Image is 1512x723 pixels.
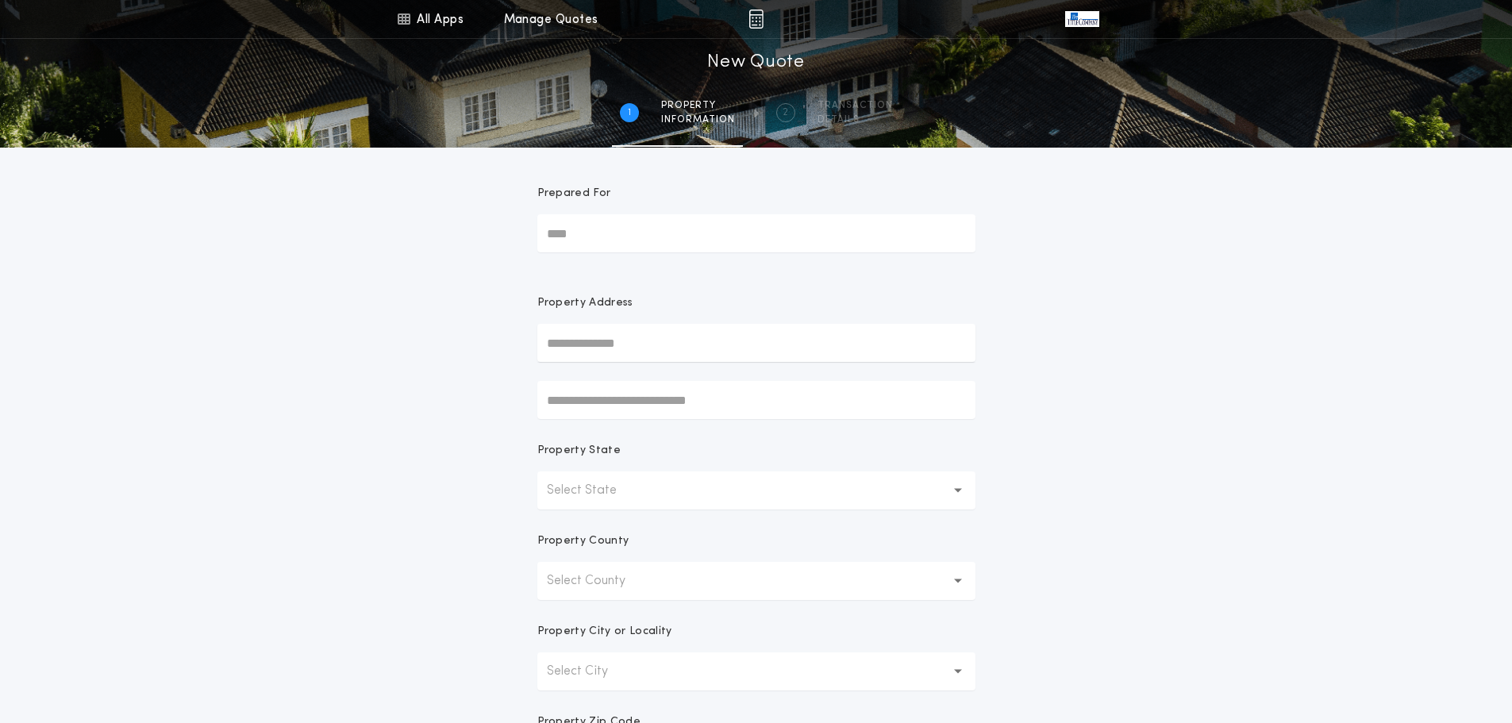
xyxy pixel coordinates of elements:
p: Property State [537,443,621,459]
p: Property Address [537,295,975,311]
input: Prepared For [537,214,975,252]
h2: 1 [628,106,631,119]
span: details [818,113,893,126]
h1: New Quote [707,50,804,75]
p: Select County [547,571,651,590]
img: img [748,10,764,29]
button: Select City [537,652,975,690]
p: Property City or Locality [537,624,672,640]
p: Select City [547,662,633,681]
p: Property County [537,533,629,549]
p: Select State [547,481,642,500]
button: Select County [537,562,975,600]
h2: 2 [783,106,788,119]
span: information [661,113,735,126]
p: Prepared For [537,186,611,202]
img: vs-icon [1065,11,1098,27]
span: Property [661,99,735,112]
button: Select State [537,471,975,510]
span: Transaction [818,99,893,112]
